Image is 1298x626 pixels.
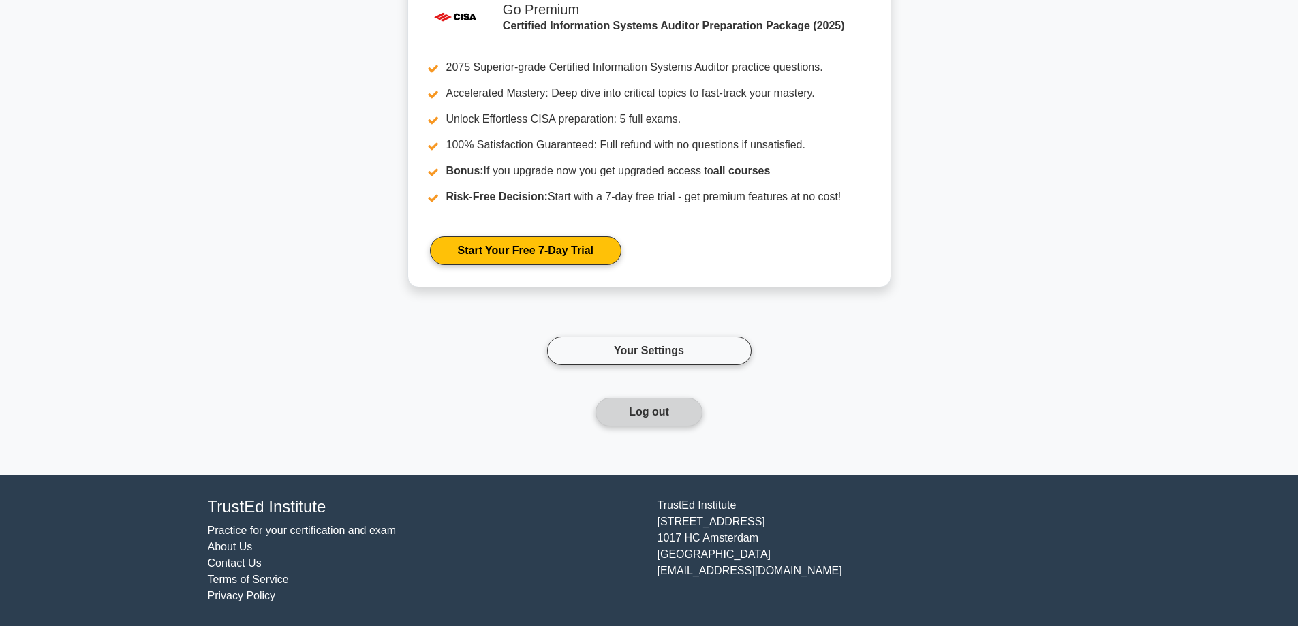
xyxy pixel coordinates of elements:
[547,337,752,365] a: Your Settings
[208,557,262,569] a: Contact Us
[430,236,621,265] a: Start Your Free 7-Day Trial
[208,574,289,585] a: Terms of Service
[208,590,276,601] a: Privacy Policy
[596,398,702,426] button: Log out
[649,497,1099,604] div: TrustEd Institute [STREET_ADDRESS] 1017 HC Amsterdam [GEOGRAPHIC_DATA] [EMAIL_ADDRESS][DOMAIN_NAME]
[208,525,397,536] a: Practice for your certification and exam
[208,541,253,552] a: About Us
[208,497,641,517] h4: TrustEd Institute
